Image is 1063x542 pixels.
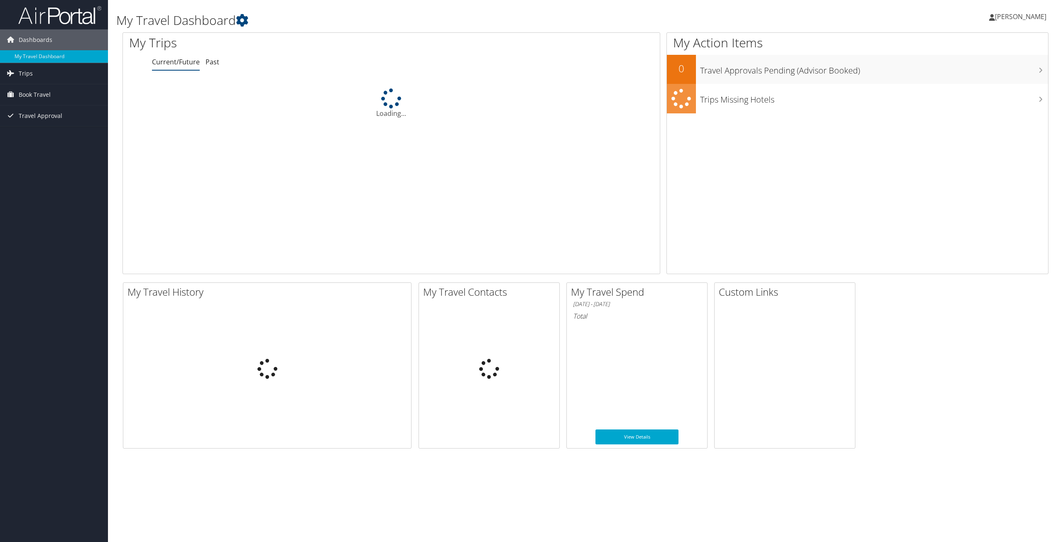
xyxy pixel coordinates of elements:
[595,429,678,444] a: View Details
[129,34,430,52] h1: My Trips
[989,4,1055,29] a: [PERSON_NAME]
[573,300,701,308] h6: [DATE] - [DATE]
[667,61,696,76] h2: 0
[700,61,1048,76] h3: Travel Approvals Pending (Advisor Booked)
[700,90,1048,105] h3: Trips Missing Hotels
[571,285,707,299] h2: My Travel Spend
[19,84,51,105] span: Book Travel
[667,34,1048,52] h1: My Action Items
[127,285,411,299] h2: My Travel History
[573,311,701,321] h6: Total
[18,5,101,25] img: airportal-logo.png
[116,12,742,29] h1: My Travel Dashboard
[123,88,660,118] div: Loading...
[667,84,1048,113] a: Trips Missing Hotels
[19,29,52,50] span: Dashboards
[995,12,1046,21] span: [PERSON_NAME]
[19,105,62,126] span: Travel Approval
[206,57,219,66] a: Past
[667,55,1048,84] a: 0Travel Approvals Pending (Advisor Booked)
[19,63,33,84] span: Trips
[719,285,855,299] h2: Custom Links
[423,285,559,299] h2: My Travel Contacts
[152,57,200,66] a: Current/Future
